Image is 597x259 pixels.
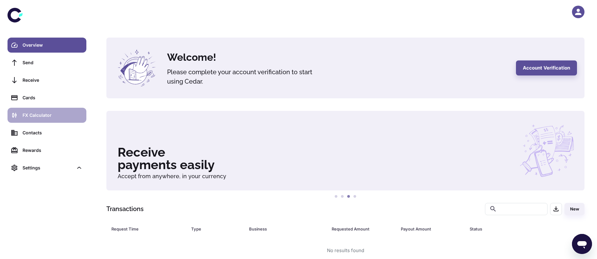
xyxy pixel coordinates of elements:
[352,194,358,200] button: 4
[23,94,83,101] div: Cards
[564,203,584,215] button: New
[23,129,83,136] div: Contacts
[8,108,86,123] a: FX Calculator
[572,234,592,254] iframe: Button to launch messaging window
[23,77,83,84] div: Receive
[8,125,86,140] a: Contacts
[191,225,242,233] span: Type
[401,225,462,233] span: Payout Amount
[167,67,324,86] h5: Please complete your account verification to start using Cedar.
[111,225,184,233] span: Request Time
[470,225,559,233] span: Status
[118,146,573,171] h3: Receive payments easily
[23,147,83,154] div: Rewards
[333,194,339,200] button: 1
[23,59,83,66] div: Send
[8,55,86,70] a: Send
[23,112,83,119] div: FX Calculator
[167,50,508,65] h4: Welcome!
[118,174,573,179] h6: Accept from anywhere, in your currency
[8,160,86,175] div: Settings
[111,225,176,233] div: Request Time
[332,225,393,233] span: Requested Amount
[23,164,73,171] div: Settings
[470,225,550,233] div: Status
[332,225,385,233] div: Requested Amount
[516,60,577,75] button: Account Verification
[8,38,86,53] a: Overview
[23,42,83,49] div: Overview
[339,194,345,200] button: 2
[345,194,352,200] button: 3
[106,204,144,214] h1: Transactions
[191,225,233,233] div: Type
[8,90,86,105] a: Cards
[8,143,86,158] a: Rewards
[8,73,86,88] a: Receive
[327,247,364,254] div: No results found
[401,225,454,233] div: Payout Amount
